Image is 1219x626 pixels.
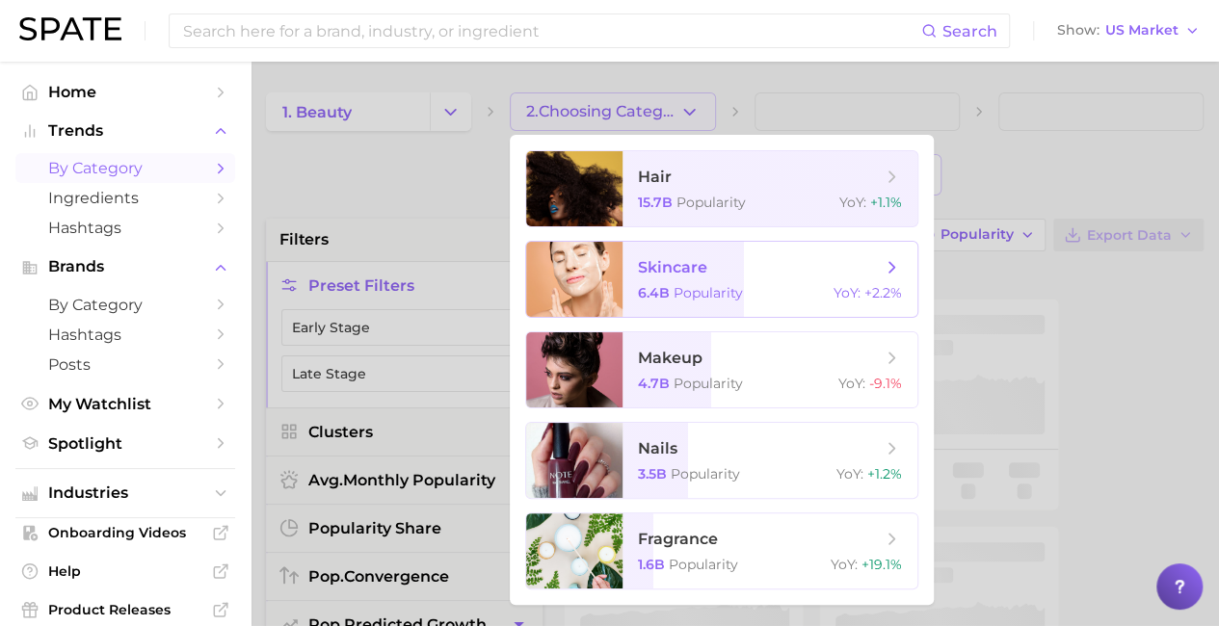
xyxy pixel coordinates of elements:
a: Hashtags [15,320,235,350]
a: My Watchlist [15,389,235,419]
span: Popularity [676,194,746,211]
span: YoY : [831,556,858,573]
span: by Category [48,296,202,314]
button: ShowUS Market [1052,18,1205,43]
a: Spotlight [15,429,235,458]
a: Help [15,557,235,586]
button: Trends [15,117,235,145]
span: Popularity [674,284,743,301]
span: Hashtags [48,326,202,344]
span: YoY : [839,194,866,211]
span: Search [942,22,997,40]
a: by Category [15,153,235,183]
button: Industries [15,479,235,508]
span: fragrance [638,530,718,548]
span: Ingredients [48,189,202,207]
span: Brands [48,258,202,275]
span: Popularity [671,465,740,483]
button: Brands [15,252,235,281]
span: hair [638,168,672,186]
a: Hashtags [15,213,235,243]
span: 4.7b [638,375,670,392]
span: nails [638,439,677,457]
span: -9.1% [869,375,902,392]
span: 1.6b [638,556,665,573]
img: SPATE [19,17,121,40]
a: Product Releases [15,595,235,624]
span: makeup [638,349,702,367]
span: Onboarding Videos [48,524,202,541]
span: Help [48,562,202,580]
span: +19.1% [861,556,902,573]
a: by Category [15,290,235,320]
span: 3.5b [638,465,667,483]
span: 15.7b [638,194,673,211]
span: Popularity [674,375,743,392]
span: +1.2% [867,465,902,483]
span: +2.2% [864,284,902,301]
span: YoY : [834,284,861,301]
span: skincare [638,258,707,276]
span: Show [1057,25,1100,36]
span: Product Releases [48,601,202,618]
span: YoY : [838,375,865,392]
a: Posts [15,350,235,379]
span: 6.4b [638,284,670,301]
span: Posts [48,355,202,374]
ul: 2.Choosing Category [510,135,934,605]
span: Industries [48,484,202,502]
a: Onboarding Videos [15,518,235,547]
span: YoY : [836,465,863,483]
span: US Market [1105,25,1179,36]
a: Ingredients [15,183,235,213]
span: My Watchlist [48,395,202,413]
span: Trends [48,122,202,140]
a: Home [15,77,235,107]
input: Search here for a brand, industry, or ingredient [181,14,921,47]
span: +1.1% [870,194,902,211]
span: Spotlight [48,434,202,453]
span: by Category [48,159,202,177]
span: Popularity [669,556,738,573]
span: Hashtags [48,219,202,237]
span: Home [48,83,202,101]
